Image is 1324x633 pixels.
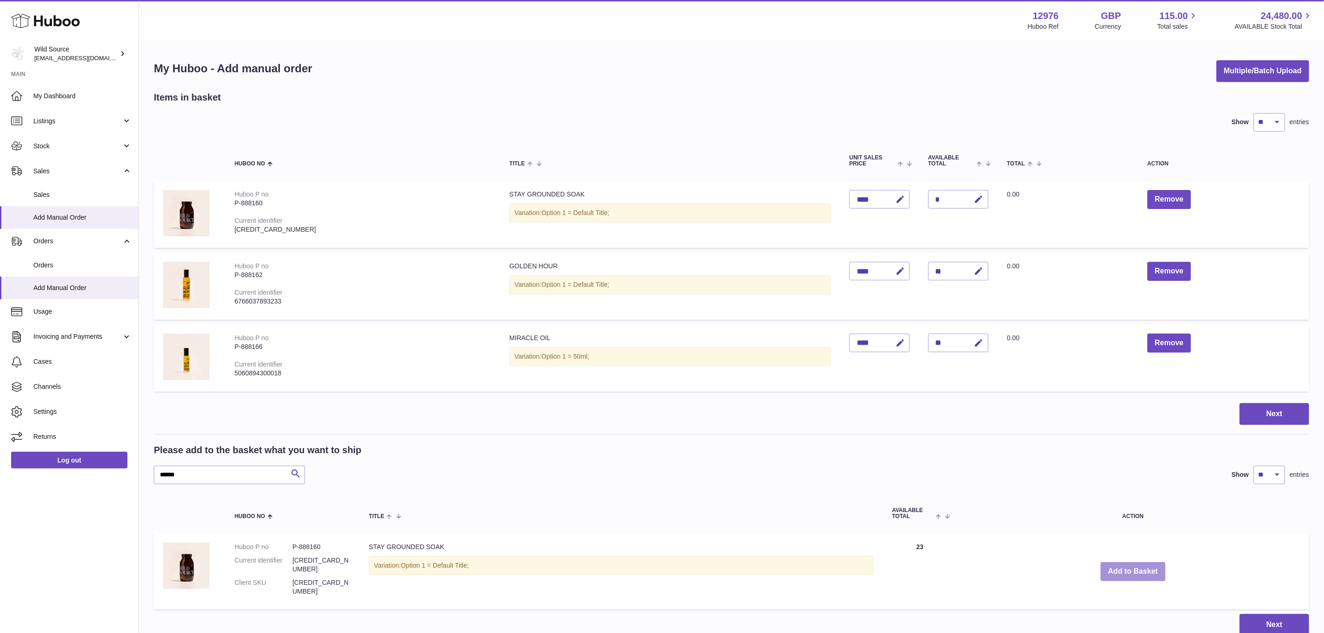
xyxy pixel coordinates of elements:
[500,324,840,392] td: MIRACLE OIL
[33,382,132,391] span: Channels
[234,289,283,296] div: Current identifier
[163,543,209,589] img: STAY GROUNDED SOAK
[33,357,132,366] span: Cases
[234,217,283,224] div: Current identifier
[234,361,283,368] div: Current identifier
[1147,190,1191,209] button: Remove
[234,225,491,234] div: [CREDIT_CARD_NUMBER]
[509,161,525,167] span: Title
[33,190,132,199] span: Sales
[234,199,491,208] div: P-888160
[541,209,609,216] span: Option 1 = Default Title;
[1261,10,1302,22] span: 24,480.00
[33,432,132,441] span: Returns
[234,513,265,519] span: Huboo no
[34,45,118,63] div: Wild Source
[292,543,350,551] dd: P-888160
[509,347,831,366] div: Variation:
[1157,22,1198,31] span: Total sales
[1235,22,1313,31] span: AVAILABLE Stock Total
[1028,22,1059,31] div: Huboo Ref
[33,261,132,270] span: Orders
[234,342,491,351] div: P-888166
[369,513,384,519] span: Title
[1216,60,1309,82] button: Multiple/Batch Upload
[234,334,269,342] div: Huboo P no
[1147,262,1191,281] button: Remove
[11,452,127,468] a: Log out
[1007,190,1020,198] span: 0.00
[541,353,589,360] span: Option 1 = 50ml;
[1157,10,1198,31] a: 115.00 Total sales
[892,507,933,519] span: AVAILABLE Total
[883,533,957,609] td: 23
[1235,10,1313,31] a: 24,480.00 AVAILABLE Stock Total
[163,262,209,308] img: GOLDEN HOUR
[1007,161,1025,167] span: Total
[1240,403,1309,425] button: Next
[33,117,122,126] span: Listings
[292,578,350,596] dd: [CREDIT_CARD_NUMBER]
[509,275,831,294] div: Variation:
[154,91,221,104] h2: Items in basket
[234,262,269,270] div: Huboo P no
[292,556,350,574] dd: [CREDIT_CARD_NUMBER]
[34,54,136,62] span: [EMAIL_ADDRESS][DOMAIN_NAME]
[1147,334,1191,353] button: Remove
[360,533,883,609] td: STAY GROUNDED SOAK
[154,444,361,456] h2: Please add to the basket what you want to ship
[1147,161,1300,167] div: Action
[500,181,840,248] td: STAY GROUNDED SOAK
[1095,22,1121,31] div: Currency
[163,190,209,236] img: STAY GROUNDED SOAK
[369,556,874,575] div: Variation:
[33,213,132,222] span: Add Manual Order
[1033,10,1059,22] strong: 12976
[33,307,132,316] span: Usage
[1101,562,1166,581] button: Add to Basket
[33,237,122,246] span: Orders
[1007,334,1020,342] span: 0.00
[33,167,122,176] span: Sales
[509,203,831,222] div: Variation:
[33,284,132,292] span: Add Manual Order
[234,556,292,574] dt: Current identifier
[33,332,122,341] span: Invoicing and Payments
[234,297,491,306] div: 6766037893233
[154,61,312,76] h1: My Huboo - Add manual order
[500,253,840,320] td: GOLDEN HOUR
[163,334,209,380] img: MIRACLE OIL
[849,155,895,167] span: Unit Sales Price
[234,578,292,596] dt: Client SKU
[541,281,609,288] span: Option 1 = Default Title;
[234,271,491,279] div: P-888162
[928,155,974,167] span: AVAILABLE Total
[234,161,265,167] span: Huboo no
[1290,118,1309,127] span: entries
[1232,470,1249,479] label: Show
[234,369,491,378] div: 5060894300018
[1007,262,1020,270] span: 0.00
[234,543,292,551] dt: Huboo P no
[1290,470,1309,479] span: entries
[11,47,25,61] img: internalAdmin-12976@internal.huboo.com
[957,498,1309,529] th: Action
[1101,10,1121,22] strong: GBP
[401,562,469,569] span: Option 1 = Default Title;
[33,407,132,416] span: Settings
[234,190,269,198] div: Huboo P no
[1232,118,1249,127] label: Show
[1159,10,1188,22] span: 115.00
[33,92,132,101] span: My Dashboard
[33,142,122,151] span: Stock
